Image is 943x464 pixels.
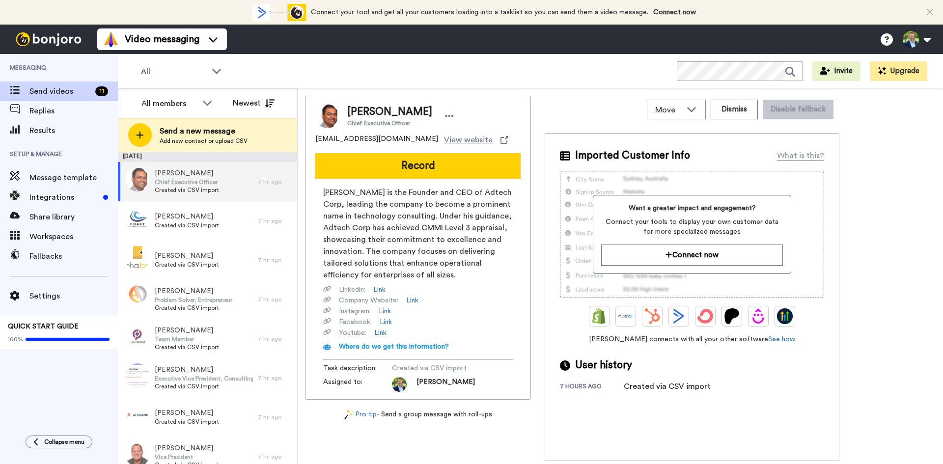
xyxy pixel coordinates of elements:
[155,286,232,296] span: [PERSON_NAME]
[416,377,475,392] span: [PERSON_NAME]
[29,231,118,243] span: Workspaces
[339,317,372,327] span: Facebook :
[258,413,292,421] div: 7 hr. ago
[141,66,207,78] span: All
[155,304,232,312] span: Created via CSV import
[406,296,418,305] a: Link
[29,85,91,97] span: Send videos
[160,137,248,145] span: Add new contact or upload CSV
[8,323,79,330] span: QUICK START GUIDE
[258,296,292,303] div: 7 hr. ago
[671,308,687,324] img: ActiveCampaign
[618,308,634,324] img: Ontraport
[155,418,219,426] span: Created via CSV import
[155,251,219,261] span: [PERSON_NAME]
[323,187,513,281] span: [PERSON_NAME] is the Founder and CEO of Adtech Corp, leading the company to become a prominent na...
[252,4,306,21] div: animation
[763,100,833,119] button: Disable fallback
[29,250,118,262] span: Fallbacks
[141,98,197,109] div: All members
[339,296,398,305] span: Company Website :
[305,409,531,420] div: - Send a group message with roll-ups
[258,453,292,461] div: 7 hr. ago
[258,374,292,382] div: 7 hr. ago
[29,191,99,203] span: Integrations
[344,409,377,420] a: Pro tip
[601,217,782,237] span: Connect your tools to display your own customer data for more specialized messages
[103,31,119,47] img: vm-color.svg
[339,328,366,338] span: Youtube :
[750,308,766,324] img: Drip
[258,178,292,186] div: 7 hr. ago
[29,125,118,136] span: Results
[653,9,696,16] a: Connect now
[155,365,253,375] span: [PERSON_NAME]
[655,104,682,116] span: Move
[575,358,632,373] span: User history
[347,119,432,127] span: Chief Executive Officer
[258,256,292,264] div: 7 hr. ago
[155,296,232,304] span: Problem Solver, Entrepreneur
[347,105,432,119] span: [PERSON_NAME]
[155,261,219,269] span: Created via CSV import
[155,375,253,382] span: Executive Vice President, Consulting
[155,382,253,390] span: Created via CSV import
[125,246,150,270] img: f99a36d3-6855-4b65-bc6c-cafb6bd1e3d9.png
[155,343,219,351] span: Created via CSV import
[339,343,449,350] span: Where do we get this information?
[777,150,824,162] div: What is this?
[444,134,508,146] a: View website
[155,335,219,343] span: Team Member
[125,285,150,309] img: 4d7fad17-afbd-4b2b-b9c8-a8c76895f866.png
[155,168,219,178] span: [PERSON_NAME]
[444,134,493,146] span: View website
[323,363,392,373] span: Task description :
[870,61,927,81] button: Upgrade
[155,443,219,453] span: [PERSON_NAME]
[155,186,219,194] span: Created via CSV import
[125,324,150,349] img: dce82965-9862-49a9-99d9-65663a41a302.jpg
[26,436,92,448] button: Collapse menu
[155,221,219,229] span: Created via CSV import
[724,308,740,324] img: Patreon
[315,134,438,146] span: [EMAIL_ADDRESS][DOMAIN_NAME]
[155,408,219,418] span: [PERSON_NAME]
[44,438,84,446] span: Collapse menu
[8,335,23,343] span: 100%
[812,61,860,81] button: Invite
[315,104,340,128] img: Image of Raj Nair
[29,290,118,302] span: Settings
[374,328,387,338] a: Link
[392,363,485,373] span: Created via CSV import
[95,86,108,96] div: 11
[155,326,219,335] span: [PERSON_NAME]
[125,363,150,388] img: c6543572-fcb3-48b0-a663-fcb408b92243.png
[601,245,782,266] button: Connect now
[225,93,282,113] button: Newest
[29,105,118,117] span: Replies
[768,336,795,343] a: See how
[125,32,199,46] span: Video messaging
[155,453,219,461] span: Vice President
[155,178,219,186] span: Chief Executive Officer
[644,308,660,324] img: Hubspot
[601,203,782,213] span: Want a greater impact and engagement?
[258,217,292,225] div: 7 hr. ago
[258,335,292,343] div: 7 hr. ago
[155,212,219,221] span: [PERSON_NAME]
[339,285,365,295] span: Linkedin :
[591,308,607,324] img: Shopify
[560,382,624,392] div: 7 hours ago
[118,152,297,162] div: [DATE]
[344,409,353,420] img: magic-wand.svg
[379,306,391,316] a: Link
[160,125,248,137] span: Send a new message
[560,334,824,344] span: [PERSON_NAME] connects with all your other software
[697,308,713,324] img: ConvertKit
[311,9,648,16] span: Connect your tool and get all your customers loading into a tasklist so you can send them a video...
[29,211,118,223] span: Share library
[624,381,711,392] div: Created via CSV import
[777,308,793,324] img: GoHighLevel
[392,377,407,392] img: 69c14b9a-0058-4ef3-935a-b643b56002c4-1756154023.jpg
